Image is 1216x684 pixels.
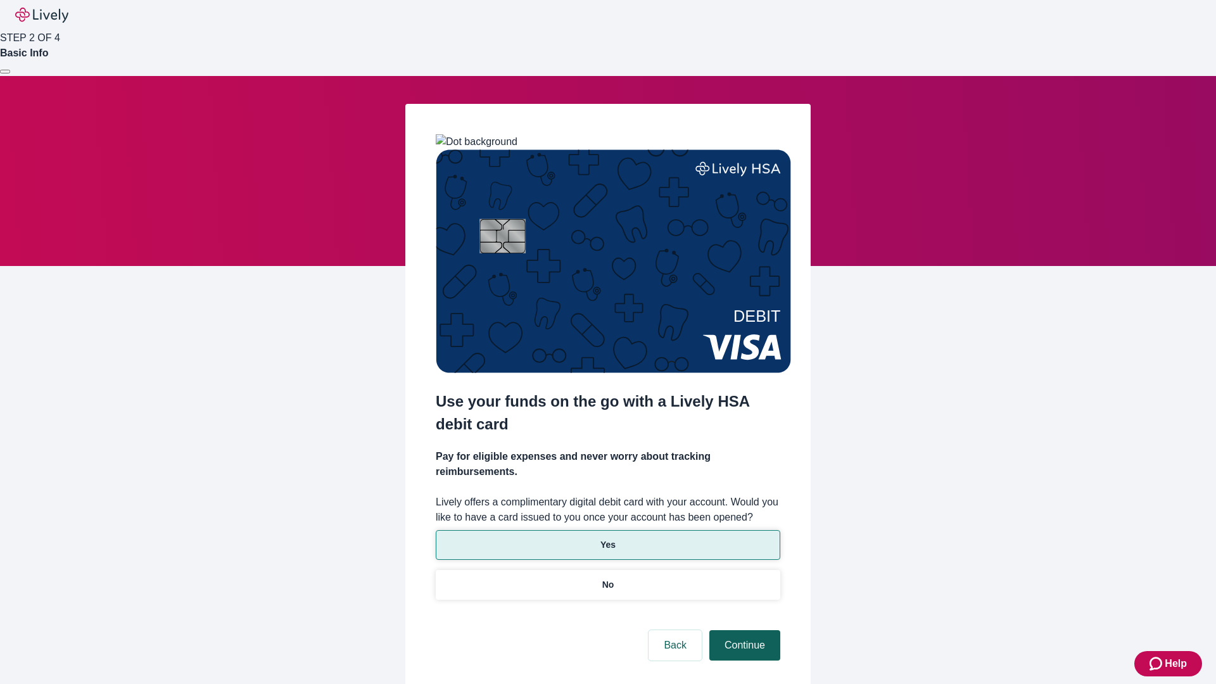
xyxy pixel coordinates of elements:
[649,630,702,661] button: Back
[436,495,780,525] label: Lively offers a complimentary digital debit card with your account. Would you like to have a card...
[709,630,780,661] button: Continue
[436,134,517,149] img: Dot background
[1149,656,1165,671] svg: Zendesk support icon
[1134,651,1202,676] button: Zendesk support iconHelp
[15,8,68,23] img: Lively
[436,570,780,600] button: No
[436,149,791,373] img: Debit card
[1165,656,1187,671] span: Help
[600,538,616,552] p: Yes
[436,530,780,560] button: Yes
[436,449,780,479] h4: Pay for eligible expenses and never worry about tracking reimbursements.
[436,390,780,436] h2: Use your funds on the go with a Lively HSA debit card
[602,578,614,592] p: No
